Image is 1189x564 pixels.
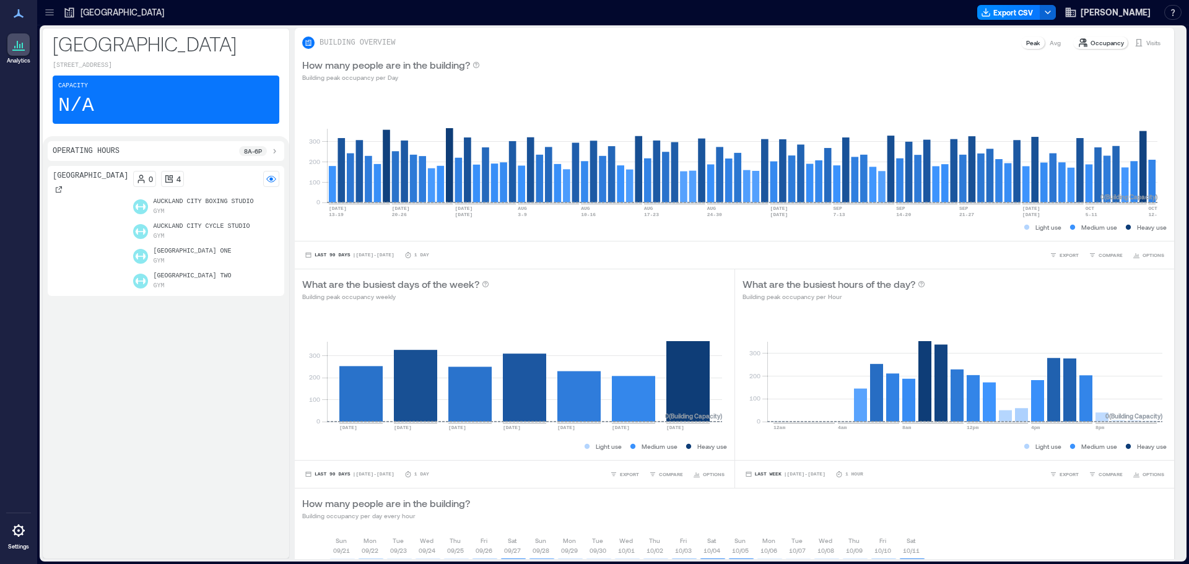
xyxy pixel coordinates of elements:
p: Wed [420,536,433,545]
text: [DATE] [612,425,630,430]
span: COMPARE [1099,471,1123,478]
p: Mon [364,536,377,545]
p: Thu [848,536,860,545]
text: [DATE] [455,206,473,211]
p: Gym [153,207,164,217]
button: COMPARE [1086,468,1125,480]
tspan: 300 [309,137,320,145]
p: 10/04 [703,545,720,555]
tspan: 0 [316,198,320,206]
text: [DATE] [666,425,684,430]
text: 8am [902,425,912,430]
p: Gym [153,281,164,291]
p: Building occupancy per day every hour [302,511,470,521]
p: Light use [1035,441,1061,451]
text: [DATE] [1022,212,1040,217]
button: Last Week |[DATE]-[DATE] [743,468,828,480]
text: 8pm [1095,425,1105,430]
p: 10/06 [760,545,777,555]
span: OPTIONS [1143,251,1164,259]
p: Sat [707,536,716,545]
p: 09/27 [504,545,521,555]
text: [DATE] [1022,206,1040,211]
text: 7-13 [833,212,845,217]
p: Gym [153,256,164,266]
text: [DATE] [329,206,347,211]
span: COMPARE [1099,251,1123,259]
text: 21-27 [959,212,974,217]
p: Visits [1146,38,1161,48]
p: 4 [176,174,181,184]
tspan: 100 [309,178,320,186]
text: [DATE] [339,425,357,430]
tspan: 0 [316,417,320,425]
p: Building peak occupancy per Hour [743,292,925,302]
p: Auckland City Cycle Studio [153,222,250,232]
text: SEP [959,206,969,211]
p: What are the busiest days of the week? [302,277,479,292]
p: Fri [680,536,687,545]
text: [DATE] [770,206,788,211]
text: [DATE] [392,206,410,211]
a: Analytics [3,30,34,68]
button: EXPORT [1047,468,1081,480]
p: [STREET_ADDRESS] [53,61,279,71]
p: 10/02 [647,545,663,555]
text: 20-26 [392,212,407,217]
span: OPTIONS [703,471,725,478]
text: 5-11 [1086,212,1097,217]
text: [DATE] [448,425,466,430]
span: EXPORT [620,471,639,478]
text: AUG [581,206,590,211]
p: Fri [879,536,886,545]
p: [GEOGRAPHIC_DATA] [81,6,164,19]
p: BUILDING OVERVIEW [320,38,395,48]
span: COMPARE [659,471,683,478]
text: OCT [1086,206,1095,211]
text: [DATE] [394,425,412,430]
button: COMPARE [1086,249,1125,261]
p: Analytics [7,57,30,64]
text: [DATE] [770,212,788,217]
p: 09/26 [476,545,492,555]
text: OCT [1148,206,1157,211]
p: How many people are in the building? [302,496,470,511]
p: 10/07 [789,545,806,555]
p: 10/08 [817,545,834,555]
p: Sat [907,536,915,545]
text: 13-19 [329,212,344,217]
p: Heavy use [1137,222,1167,232]
p: Light use [596,441,622,451]
p: Occupancy [1091,38,1124,48]
p: Medium use [1081,441,1117,451]
button: EXPORT [1047,249,1081,261]
p: [GEOGRAPHIC_DATA] [53,31,279,56]
p: 10/01 [618,545,635,555]
p: 09/24 [419,545,435,555]
p: Sun [336,536,347,545]
p: Light use [1035,222,1061,232]
p: Heavy use [1137,441,1167,451]
p: Sun [734,536,746,545]
p: 1 Hour [845,471,863,478]
button: OPTIONS [690,468,727,480]
p: Gym [153,232,164,241]
button: Last 90 Days |[DATE]-[DATE] [302,468,397,480]
p: Avg [1050,38,1061,48]
p: Wed [619,536,633,545]
p: 1 Day [414,251,429,259]
p: 10/09 [846,545,863,555]
tspan: 200 [309,158,320,165]
span: EXPORT [1060,251,1079,259]
p: 10/10 [874,545,891,555]
p: Building peak occupancy per Day [302,72,480,82]
p: 09/22 [362,545,378,555]
p: 0 [149,174,153,184]
p: 10/11 [903,545,920,555]
text: 17-23 [644,212,659,217]
p: Heavy use [697,441,727,451]
p: Tue [592,536,603,545]
text: 4am [838,425,847,430]
p: Tue [791,536,803,545]
tspan: 0 [756,417,760,425]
